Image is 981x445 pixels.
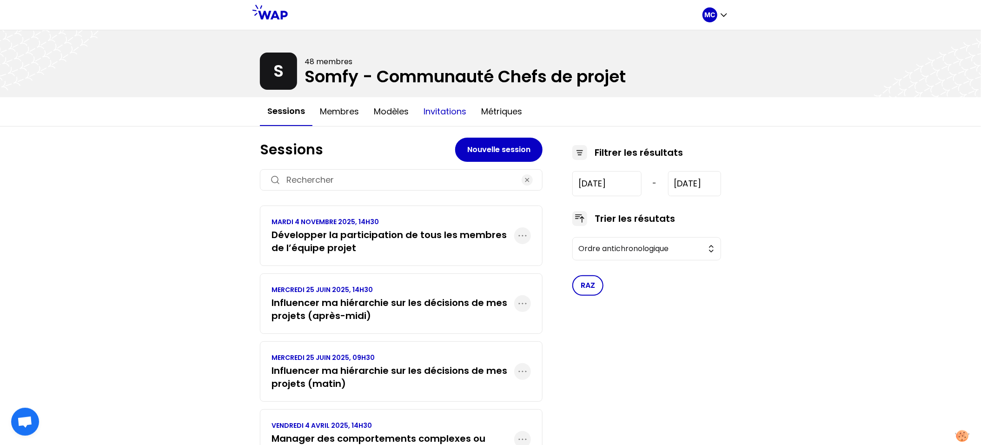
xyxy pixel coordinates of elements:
[272,364,514,390] h3: Influencer ma hiérarchie sur les décisions de mes projets (matin)
[272,421,514,430] p: VENDREDI 4 AVRIL 2025, 14H30
[272,228,514,254] h3: Développer la participation de tous les membres de l’équipe projet
[11,408,39,436] div: Ouvrir le chat
[312,98,366,126] button: Membres
[272,353,514,390] a: MERCREDI 25 JUIN 2025, 09H30Influencer ma hiérarchie sur les décisions de mes projets (matin)
[572,237,721,260] button: Ordre antichronologique
[366,98,416,126] button: Modèles
[705,10,716,20] p: MC
[272,217,514,226] p: MARDI 4 NOVEMBRE 2025, 14H30
[703,7,729,22] button: MC
[572,171,642,196] input: YYYY-M-D
[578,243,702,254] span: Ordre antichronologique
[272,296,514,322] h3: Influencer ma hiérarchie sur les décisions de mes projets (après-midi)
[272,285,514,294] p: MERCREDI 25 JUIN 2025, 14H30
[668,171,721,196] input: YYYY-M-D
[416,98,474,126] button: Invitations
[595,212,675,225] h3: Trier les résutats
[286,173,516,186] input: Rechercher
[272,217,514,254] a: MARDI 4 NOVEMBRE 2025, 14H30Développer la participation de tous les membres de l’équipe projet
[572,275,603,296] button: RAZ
[260,97,312,126] button: Sessions
[455,138,543,162] button: Nouvelle session
[260,141,455,158] h1: Sessions
[595,146,683,159] h3: Filtrer les résultats
[474,98,530,126] button: Métriques
[272,285,514,322] a: MERCREDI 25 JUIN 2025, 14H30Influencer ma hiérarchie sur les décisions de mes projets (après-midi)
[272,353,514,362] p: MERCREDI 25 JUIN 2025, 09H30
[653,178,657,189] span: -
